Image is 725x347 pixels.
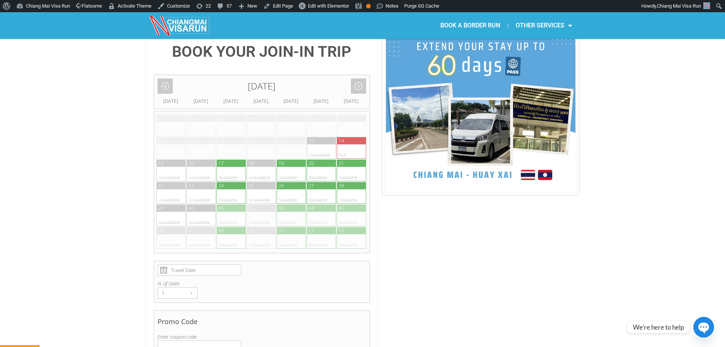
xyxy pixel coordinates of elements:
[279,182,284,189] div: 26
[276,98,306,105] div: [DATE]
[154,75,370,98] div: [DATE]
[249,115,254,122] div: 04
[216,98,246,105] div: [DATE]
[339,182,344,189] div: 28
[309,227,314,234] div: 11
[188,182,194,189] div: 23
[308,3,349,9] span: Edit with Elementor
[188,115,194,122] div: 02
[309,160,314,166] div: 20
[339,227,344,234] div: 12
[246,98,276,105] div: [DATE]
[657,3,701,9] span: Chiang Mai Visa Run
[158,138,164,144] div: 08
[158,182,164,189] div: 22
[279,205,284,211] div: 03
[339,205,344,211] div: 05
[279,115,284,122] div: 05
[306,98,336,105] div: [DATE]
[218,182,224,189] div: 24
[433,17,508,34] a: BOOK A BORDER RUN
[158,115,164,122] div: 01
[188,205,194,211] div: 30
[336,98,366,105] div: [DATE]
[279,227,284,234] div: 10
[309,205,314,211] div: 04
[158,205,164,211] div: 29
[279,138,284,144] div: 12
[249,160,254,166] div: 18
[158,288,183,298] div: 1
[339,138,344,144] div: 14
[363,17,580,34] nav: Menu
[279,160,284,166] div: 19
[249,205,254,211] div: 02
[218,227,224,234] div: 08
[339,160,344,166] div: 21
[186,288,197,298] div: ▾
[218,160,224,166] div: 17
[508,17,580,34] a: OTHER SERVICES
[249,182,254,189] div: 25
[218,115,224,122] div: 03
[309,182,314,189] div: 27
[158,160,164,166] div: 15
[188,138,194,144] div: 09
[309,115,314,122] div: 06
[188,160,194,166] div: 16
[158,314,366,333] h4: Promo Code
[156,98,186,105] div: [DATE]
[154,44,370,59] h4: BOOK YOUR JOIN-IN TRIP
[158,227,164,234] div: 06
[158,333,366,341] label: Enter coupon code
[366,4,371,8] div: OK
[339,115,344,122] div: 07
[218,205,224,211] div: 01
[249,138,254,144] div: 11
[249,227,254,234] div: 09
[158,280,366,287] label: N. of Seats
[188,227,194,234] div: 07
[186,98,216,105] div: [DATE]
[309,138,314,144] div: 13
[218,138,224,144] div: 10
